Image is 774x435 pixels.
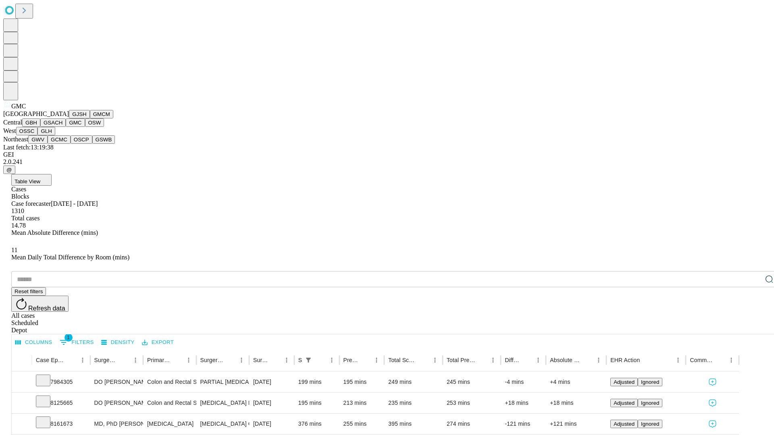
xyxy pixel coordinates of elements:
button: Reset filters [11,287,46,296]
div: [DATE] [253,414,290,434]
div: Total Predicted Duration [447,357,476,363]
button: Show filters [303,354,314,366]
div: Primary Service [147,357,171,363]
span: Case forecaster [11,200,51,207]
div: [MEDICAL_DATA] PARTIAL [MEDICAL_DATA] WITH COLOPROCTOSTOMY [200,393,245,413]
div: Surgeon Name [94,357,118,363]
button: Sort [360,354,371,366]
div: +18 mins [505,393,542,413]
div: 7984305 [36,372,86,392]
span: Adjusted [614,379,635,385]
div: Surgery Date [253,357,269,363]
button: Export [140,336,176,349]
button: GCMC [48,135,71,144]
button: Sort [714,354,726,366]
div: +18 mins [550,393,602,413]
div: +4 mins [550,372,602,392]
span: [DATE] - [DATE] [51,200,98,207]
button: GBH [22,118,40,127]
span: @ [6,167,12,173]
div: Predicted In Room Duration [343,357,359,363]
button: Sort [476,354,487,366]
button: Sort [172,354,183,366]
span: Mean Daily Total Difference by Room (mins) [11,254,129,261]
button: Expand [16,375,28,389]
button: Menu [281,354,292,366]
div: 253 mins [447,393,497,413]
span: [GEOGRAPHIC_DATA] [3,110,69,117]
div: 2.0.241 [3,158,771,166]
button: GMC [66,118,85,127]
button: Adjusted [610,420,638,428]
div: 395 mins [388,414,439,434]
span: Central [3,119,22,126]
button: Sort [270,354,281,366]
button: Menu [130,354,141,366]
button: GSWB [92,135,115,144]
div: Scheduled In Room Duration [298,357,302,363]
button: GJSH [69,110,90,118]
div: 255 mins [343,414,381,434]
div: 8125665 [36,393,86,413]
span: West [3,127,16,134]
div: Case Epic Id [36,357,65,363]
span: Reset filters [15,288,43,294]
span: Adjusted [614,421,635,427]
span: Ignored [641,400,659,406]
button: Menu [371,354,382,366]
button: Expand [16,396,28,410]
div: 274 mins [447,414,497,434]
button: Ignored [638,378,662,386]
div: PARTIAL [MEDICAL_DATA] WITH ANASTOMOSIS [200,372,245,392]
div: Total Scheduled Duration [388,357,417,363]
div: 249 mins [388,372,439,392]
div: Surgery Name [200,357,224,363]
span: Total cases [11,215,40,222]
button: Menu [533,354,544,366]
div: DO [PERSON_NAME] Do [94,372,139,392]
div: GEI [3,151,771,158]
span: Northeast [3,136,28,143]
button: Menu [429,354,441,366]
span: Mean Absolute Difference (mins) [11,229,98,236]
span: Refresh data [28,305,65,312]
div: Colon and Rectal Surgery [147,393,192,413]
button: Menu [236,354,247,366]
button: Density [99,336,137,349]
button: Sort [418,354,429,366]
button: Sort [582,354,593,366]
button: Ignored [638,399,662,407]
span: Ignored [641,421,659,427]
div: MD, PhD [PERSON_NAME] Phd [94,414,139,434]
button: GLH [37,127,55,135]
span: GMC [11,103,26,110]
div: 235 mins [388,393,439,413]
div: 195 mins [343,372,381,392]
button: Sort [66,354,77,366]
button: GWV [28,135,48,144]
button: Expand [16,417,28,431]
button: GSACH [40,118,66,127]
button: Select columns [13,336,54,349]
div: 1 active filter [303,354,314,366]
button: Menu [487,354,499,366]
div: 213 mins [343,393,381,413]
span: 1310 [11,207,24,214]
span: Ignored [641,379,659,385]
button: Refresh data [11,296,69,312]
button: Show filters [58,336,96,349]
div: [MEDICAL_DATA] COMPLEX INTRACRANIAL ANUERYSM CAROTID CIRCULATION [200,414,245,434]
button: GMCM [90,110,113,118]
div: Difference [505,357,520,363]
button: Menu [183,354,194,366]
button: Sort [315,354,326,366]
div: [MEDICAL_DATA] [147,414,192,434]
span: 11 [11,246,17,253]
button: Menu [672,354,684,366]
span: 14.78 [11,222,26,229]
div: EHR Action [610,357,640,363]
span: Table View [15,178,40,184]
div: -4 mins [505,372,542,392]
div: Comments [690,357,713,363]
button: @ [3,166,15,174]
